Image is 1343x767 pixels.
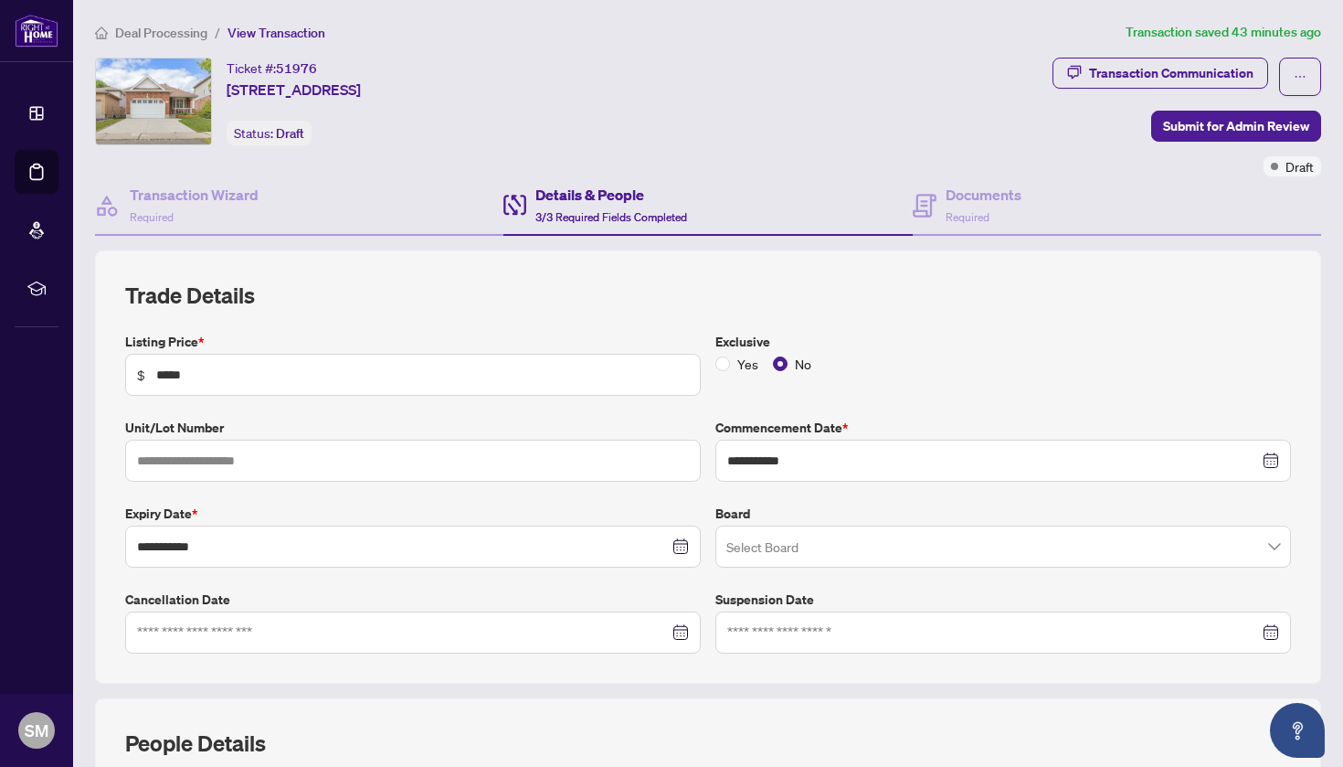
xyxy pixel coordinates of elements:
[715,418,1291,438] label: Commencement Date
[276,60,317,77] span: 51976
[1151,111,1321,142] button: Submit for Admin Review
[1270,703,1325,758] button: Open asap
[95,27,108,39] span: home
[946,210,989,224] span: Required
[125,281,1291,310] h2: Trade Details
[115,25,207,41] span: Deal Processing
[125,418,701,438] label: Unit/Lot Number
[730,354,766,374] span: Yes
[1126,22,1321,43] article: Transaction saved 43 minutes ago
[227,25,325,41] span: View Transaction
[1294,70,1306,83] span: ellipsis
[15,14,58,48] img: logo
[96,59,211,144] img: IMG-X12380734_1.jpg
[125,332,701,352] label: Listing Price
[215,22,220,43] li: /
[1089,59,1253,88] div: Transaction Communication
[715,590,1291,610] label: Suspension Date
[535,210,687,224] span: 3/3 Required Fields Completed
[946,184,1021,206] h4: Documents
[1052,58,1268,89] button: Transaction Communication
[130,184,259,206] h4: Transaction Wizard
[125,590,701,610] label: Cancellation Date
[125,504,701,524] label: Expiry Date
[125,729,266,758] h2: People Details
[788,354,819,374] span: No
[137,365,145,385] span: $
[715,332,1291,352] label: Exclusive
[130,210,174,224] span: Required
[276,125,304,142] span: Draft
[227,58,317,79] div: Ticket #:
[535,184,687,206] h4: Details & People
[1285,156,1314,176] span: Draft
[1163,112,1309,141] span: Submit for Admin Review
[227,79,361,101] span: [STREET_ADDRESS]
[227,121,312,145] div: Status:
[25,718,48,743] span: SM
[715,504,1291,524] label: Board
